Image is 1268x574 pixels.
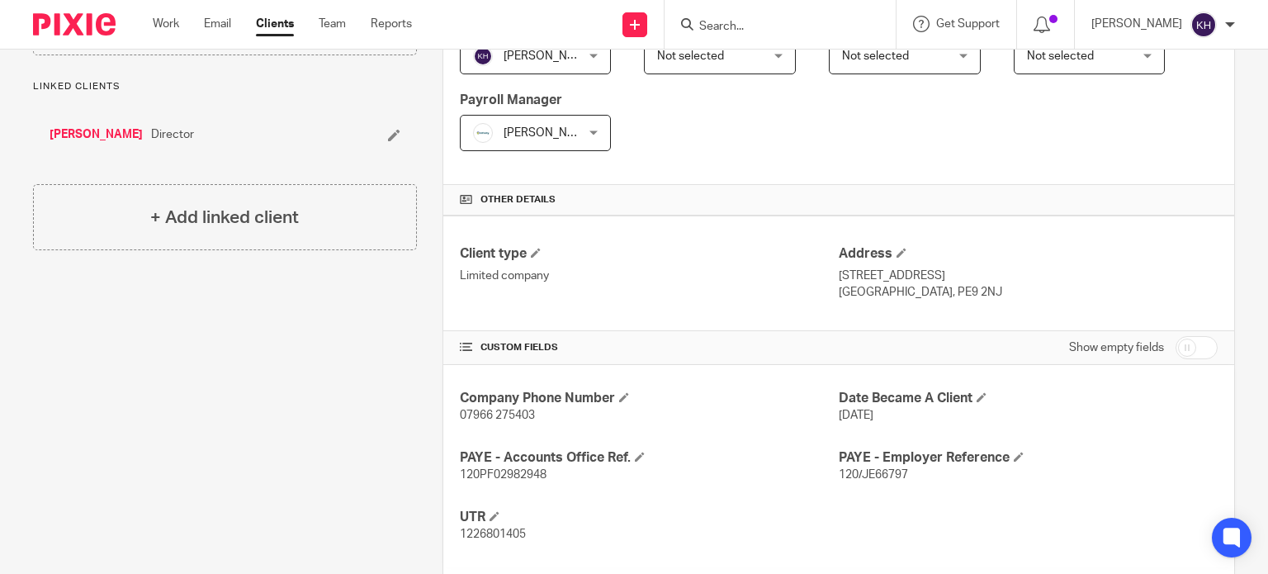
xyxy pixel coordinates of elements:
span: Not selected [1027,50,1094,62]
p: [PERSON_NAME] [1091,16,1182,32]
span: 07966 275403 [460,410,535,421]
span: [PERSON_NAME] [504,50,594,62]
h4: Address [839,245,1218,263]
span: Director [151,126,194,143]
a: Reports [371,16,412,32]
h4: Date Became A Client [839,390,1218,407]
span: [PERSON_NAME] [504,127,594,139]
a: Work [153,16,179,32]
span: Get Support [936,18,1000,30]
span: Not selected [657,50,724,62]
a: Email [204,16,231,32]
img: svg%3E [1190,12,1217,38]
span: 120/JE66797 [839,469,908,481]
p: [GEOGRAPHIC_DATA], PE9 2NJ [839,284,1218,301]
input: Search [698,20,846,35]
p: Limited company [460,268,839,284]
span: 120PF02982948 [460,469,546,481]
span: Other details [480,193,556,206]
p: [STREET_ADDRESS] [839,268,1218,284]
h4: Company Phone Number [460,390,839,407]
a: [PERSON_NAME] [50,126,143,143]
span: Payroll Manager [460,93,562,107]
h4: CUSTOM FIELDS [460,341,839,354]
span: 1226801405 [460,529,526,540]
h4: Client type [460,245,839,263]
h4: UTR [460,509,839,526]
span: [DATE] [839,410,873,421]
a: Team [319,16,346,32]
img: Pixie [33,13,116,36]
h4: PAYE - Accounts Office Ref. [460,449,839,467]
h4: PAYE - Employer Reference [839,449,1218,467]
label: Show empty fields [1069,339,1164,356]
a: Clients [256,16,294,32]
p: Linked clients [33,80,417,93]
img: Infinity%20Logo%20with%20Whitespace%20.png [473,123,493,143]
img: svg%3E [473,46,493,66]
h4: + Add linked client [150,205,299,230]
span: Not selected [842,50,909,62]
